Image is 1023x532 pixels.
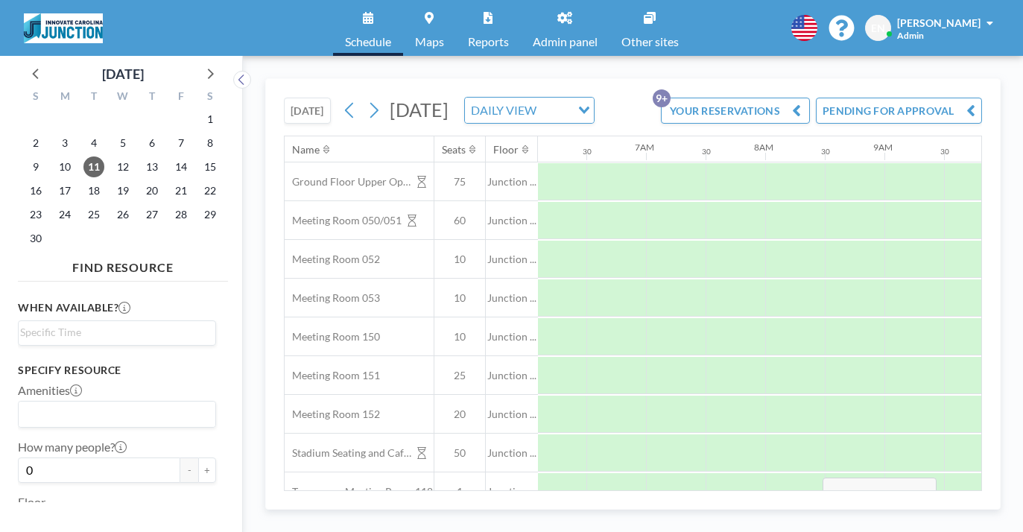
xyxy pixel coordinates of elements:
[285,214,402,227] span: Meeting Room 050/051
[109,88,138,107] div: W
[54,133,75,153] span: Monday, November 3, 2025
[18,383,82,398] label: Amenities
[434,291,485,305] span: 10
[442,143,466,156] div: Seats
[434,214,485,227] span: 60
[493,143,519,156] div: Floor
[142,180,162,201] span: Thursday, November 20, 2025
[285,175,411,189] span: Ground Floor Upper Open Area
[113,156,133,177] span: Wednesday, November 12, 2025
[434,330,485,343] span: 10
[754,142,773,153] div: 8AM
[486,253,538,266] span: Junction ...
[583,147,592,156] div: 30
[19,321,215,343] div: Search for option
[25,156,46,177] span: Sunday, November 9, 2025
[852,488,881,499] b: Terrace
[486,485,538,498] span: Junction ...
[200,133,221,153] span: Saturday, November 8, 2025
[83,133,104,153] span: Tuesday, November 4, 2025
[18,364,216,377] h3: Specify resource
[823,478,937,507] span: Book at
[390,98,449,121] span: [DATE]
[20,405,207,424] input: Search for option
[871,22,885,35] span: EN
[486,330,538,343] span: Junction ...
[24,13,103,43] img: organization-logo
[434,175,485,189] span: 75
[80,88,109,107] div: T
[200,109,221,130] span: Saturday, November 1, 2025
[284,98,331,124] button: [DATE]
[20,324,207,341] input: Search for option
[200,180,221,201] span: Saturday, November 22, 2025
[51,88,80,107] div: M
[142,204,162,225] span: Thursday, November 27, 2025
[486,214,538,227] span: Junction ...
[635,142,654,153] div: 7AM
[285,330,380,343] span: Meeting Room 150
[486,408,538,421] span: Junction ...
[345,36,391,48] span: Schedule
[285,408,380,421] span: Meeting Room 152
[113,180,133,201] span: Wednesday, November 19, 2025
[468,101,539,120] span: DAILY VIEW
[897,16,981,29] span: [PERSON_NAME]
[486,369,538,382] span: Junction ...
[113,133,133,153] span: Wednesday, November 5, 2025
[25,180,46,201] span: Sunday, November 16, 2025
[54,156,75,177] span: Monday, November 10, 2025
[415,36,444,48] span: Maps
[83,156,104,177] span: Tuesday, November 11, 2025
[434,446,485,460] span: 50
[533,36,598,48] span: Admin panel
[195,88,224,107] div: S
[486,446,538,460] span: Junction ...
[821,147,830,156] div: 30
[434,408,485,421] span: 20
[285,446,411,460] span: Stadium Seating and Cafe area
[25,228,46,249] span: Sunday, November 30, 2025
[434,369,485,382] span: 25
[200,156,221,177] span: Saturday, November 15, 2025
[171,204,191,225] span: Friday, November 28, 2025
[18,440,127,455] label: How many people?
[465,98,594,123] div: Search for option
[873,142,893,153] div: 9AM
[25,204,46,225] span: Sunday, November 23, 2025
[285,485,433,498] span: Temporary Meeting Room 118
[486,291,538,305] span: Junction ...
[434,253,485,266] span: 10
[142,156,162,177] span: Thursday, November 13, 2025
[166,88,195,107] div: F
[468,36,509,48] span: Reports
[285,291,380,305] span: Meeting Room 053
[897,30,924,41] span: Admin
[22,88,51,107] div: S
[19,402,215,427] div: Search for option
[142,133,162,153] span: Thursday, November 6, 2025
[198,457,216,483] button: +
[292,143,320,156] div: Name
[434,485,485,498] span: 1
[702,147,711,156] div: 30
[621,36,679,48] span: Other sites
[653,89,671,107] p: 9+
[285,369,380,382] span: Meeting Room 151
[113,204,133,225] span: Wednesday, November 26, 2025
[54,204,75,225] span: Monday, November 24, 2025
[661,98,810,124] button: YOUR RESERVATIONS9+
[180,457,198,483] button: -
[18,254,228,275] h4: FIND RESOURCE
[285,253,380,266] span: Meeting Room 052
[541,101,569,120] input: Search for option
[18,495,45,510] label: Floor
[54,180,75,201] span: Monday, November 17, 2025
[200,204,221,225] span: Saturday, November 29, 2025
[83,204,104,225] span: Tuesday, November 25, 2025
[83,180,104,201] span: Tuesday, November 18, 2025
[171,180,191,201] span: Friday, November 21, 2025
[25,133,46,153] span: Sunday, November 2, 2025
[171,133,191,153] span: Friday, November 7, 2025
[137,88,166,107] div: T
